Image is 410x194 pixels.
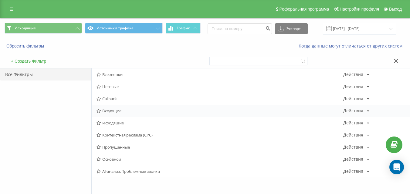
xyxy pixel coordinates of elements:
button: Экспорт [275,23,308,34]
div: Действия [343,121,363,125]
button: + Создать Фильтр [9,58,48,64]
span: Основной [97,157,343,161]
button: Закрыть [392,58,401,64]
div: Действия [343,72,363,77]
button: Исходящие [5,23,82,34]
div: Действия [343,84,363,89]
button: Источники трафика [85,23,162,34]
span: Реферальная программа [279,7,329,12]
div: Действия [343,133,363,137]
span: Исходящие [15,26,36,31]
button: График [166,23,201,34]
div: Open Intercom Messenger [389,160,404,174]
div: Действия [343,157,363,161]
input: Поиск по номеру [208,23,272,34]
a: Когда данные могут отличаться от других систем [299,43,405,49]
span: Все звонки [97,72,343,77]
div: Действия [343,145,363,149]
div: Действия [343,109,363,113]
span: Контекстная реклама (CPC) [97,133,343,137]
span: Целевые [97,84,343,89]
span: Входящие [97,109,343,113]
span: AI-анализ. Проблемные звонки [97,169,343,173]
span: График [177,26,190,30]
div: Действия [343,169,363,173]
span: Callback [97,97,343,101]
button: Сбросить фильтры [5,43,47,49]
span: Выход [389,7,402,12]
span: Исходящие [97,121,343,125]
div: Действия [343,97,363,101]
span: Пропущенные [97,145,343,149]
div: Все Фильтры [0,68,91,81]
span: Настройки профиля [340,7,379,12]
